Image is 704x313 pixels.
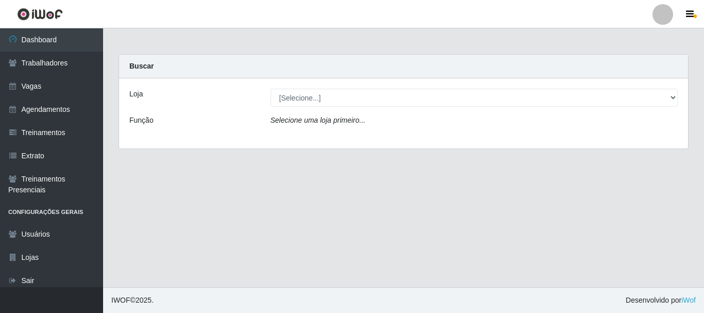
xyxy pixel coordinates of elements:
span: © 2025 . [111,295,154,306]
span: IWOF [111,296,130,304]
i: Selecione uma loja primeiro... [271,116,365,124]
a: iWof [681,296,696,304]
strong: Buscar [129,62,154,70]
label: Loja [129,89,143,100]
label: Função [129,115,154,126]
img: CoreUI Logo [17,8,63,21]
span: Desenvolvido por [626,295,696,306]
